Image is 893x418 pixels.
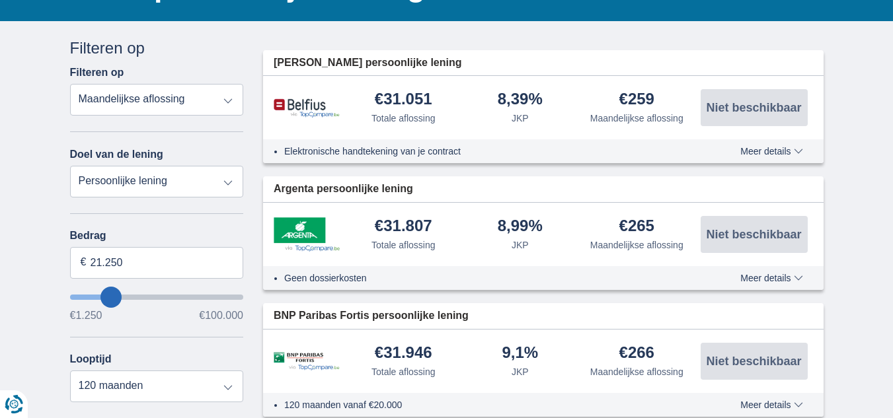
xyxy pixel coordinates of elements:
span: BNP Paribas Fortis persoonlijke lening [274,308,469,324]
div: Totale aflossing [371,365,436,378]
div: Totale aflossing [371,238,436,252]
span: Argenta persoonlijke lening [274,182,413,197]
span: Niet beschikbaar [706,102,801,114]
button: Niet beschikbaar [701,89,808,126]
span: €1.250 [70,310,102,321]
div: JKP [512,365,529,378]
div: Maandelijkse aflossing [590,238,683,252]
li: Elektronische handtekening van je contract [284,145,692,158]
img: product.pl.alt Belfius [274,98,340,118]
div: 9,1% [502,345,538,363]
button: Meer details [730,146,812,157]
span: Meer details [740,273,802,283]
img: product.pl.alt BNP Paribas Fortis [274,352,340,371]
span: [PERSON_NAME] persoonlijke lening [274,55,461,71]
div: €259 [619,91,654,109]
span: Meer details [740,147,802,156]
div: JKP [512,238,529,252]
li: 120 maanden vanaf €20.000 [284,398,692,411]
span: Niet beschikbaar [706,228,801,240]
label: Bedrag [70,230,244,242]
button: Meer details [730,273,812,283]
input: wantToBorrow [70,295,244,300]
div: Totale aflossing [371,112,436,125]
span: €100.000 [199,310,243,321]
li: Geen dossierkosten [284,271,692,285]
div: 8,99% [498,218,543,236]
label: Looptijd [70,353,112,365]
span: € [81,255,87,270]
label: Filteren op [70,67,124,79]
label: Doel van de lening [70,149,163,160]
div: €31.946 [375,345,432,363]
div: Maandelijkse aflossing [590,112,683,125]
div: €31.807 [375,218,432,236]
span: Niet beschikbaar [706,355,801,367]
img: product.pl.alt Argenta [274,217,340,252]
div: Filteren op [70,37,244,59]
span: Meer details [740,400,802,409]
div: JKP [512,112,529,125]
button: Niet beschikbaar [701,343,808,380]
button: Niet beschikbaar [701,216,808,253]
div: €266 [619,345,654,363]
button: Meer details [730,400,812,410]
div: Maandelijkse aflossing [590,365,683,378]
div: €265 [619,218,654,236]
div: 8,39% [498,91,543,109]
div: €31.051 [375,91,432,109]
